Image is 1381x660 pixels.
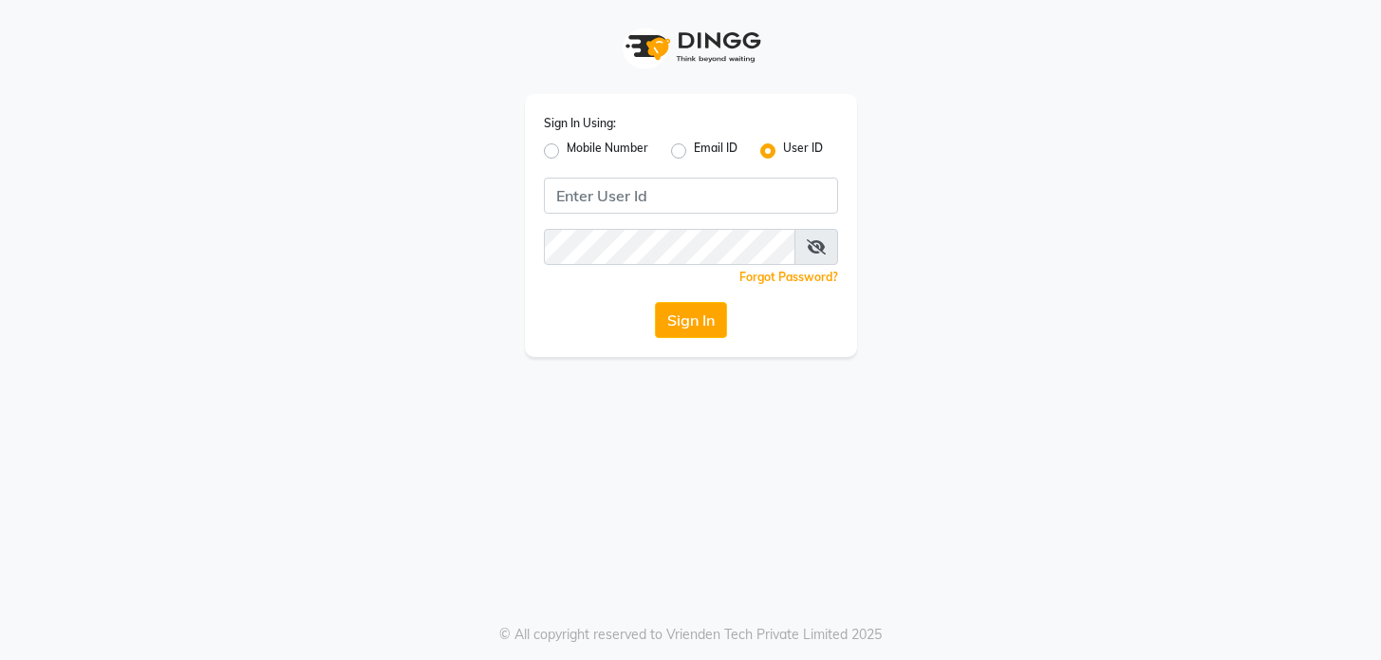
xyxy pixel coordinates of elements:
[783,140,823,162] label: User ID
[544,229,795,265] input: Username
[615,19,767,75] img: logo1.svg
[694,140,737,162] label: Email ID
[567,140,648,162] label: Mobile Number
[655,302,727,338] button: Sign In
[739,270,838,284] a: Forgot Password?
[544,178,838,214] input: Username
[544,115,616,132] label: Sign In Using:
